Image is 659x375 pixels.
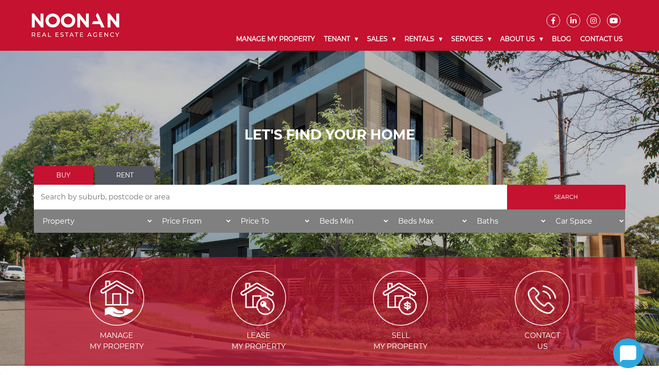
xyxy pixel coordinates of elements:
span: Contact Us [472,330,612,352]
a: Leasemy Property [189,293,329,351]
a: About Us [496,27,547,51]
a: Managemy Property [47,293,187,351]
a: Manage My Property [232,27,319,51]
a: Contact Us [576,27,627,51]
span: Lease my Property [189,330,329,352]
img: Manage my Property [89,271,144,326]
h1: LET'S FIND YOUR HOME [34,127,626,143]
a: Rent [95,166,155,185]
a: Rentals [400,27,447,51]
a: Blog [547,27,576,51]
a: Tenant [319,27,362,51]
span: Sell my Property [330,330,470,352]
a: Sellmy Property [330,293,470,351]
span: Manage my Property [47,330,187,352]
img: ICONS [515,271,570,326]
input: Search [507,185,626,209]
a: Buy [34,166,93,185]
img: Lease my property [231,271,286,326]
a: Services [447,27,496,51]
img: Sell my property [373,271,428,326]
a: ContactUs [472,293,612,351]
img: Noonan Real Estate Agency [32,13,119,37]
input: Search by suburb, postcode or area [34,185,507,209]
a: Sales [362,27,400,51]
